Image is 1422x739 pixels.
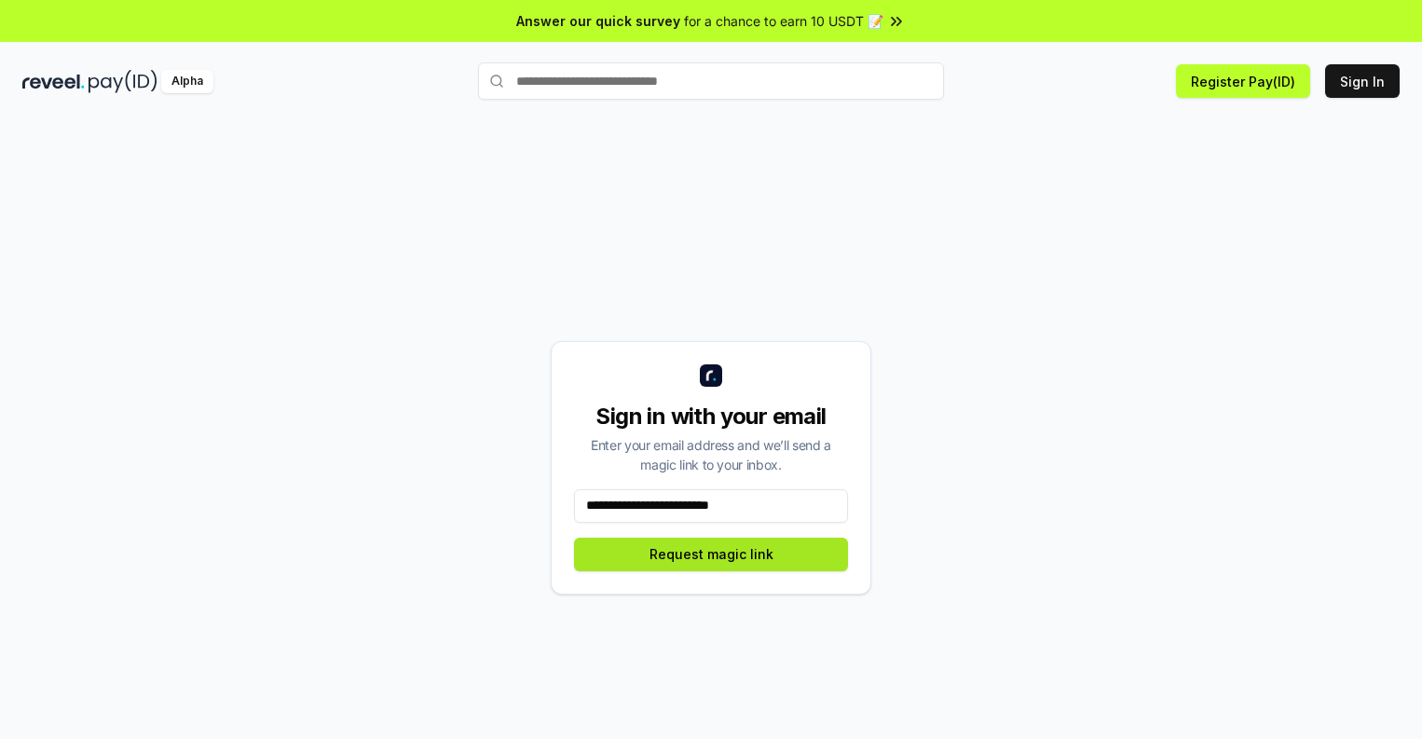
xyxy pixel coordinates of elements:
div: Sign in with your email [574,402,848,431]
span: for a chance to earn 10 USDT 📝 [684,11,883,31]
img: pay_id [89,70,157,93]
span: Answer our quick survey [516,11,680,31]
button: Request magic link [574,538,848,571]
button: Register Pay(ID) [1176,64,1310,98]
div: Alpha [161,70,213,93]
img: reveel_dark [22,70,85,93]
button: Sign In [1325,64,1400,98]
img: logo_small [700,364,722,387]
div: Enter your email address and we’ll send a magic link to your inbox. [574,435,848,474]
